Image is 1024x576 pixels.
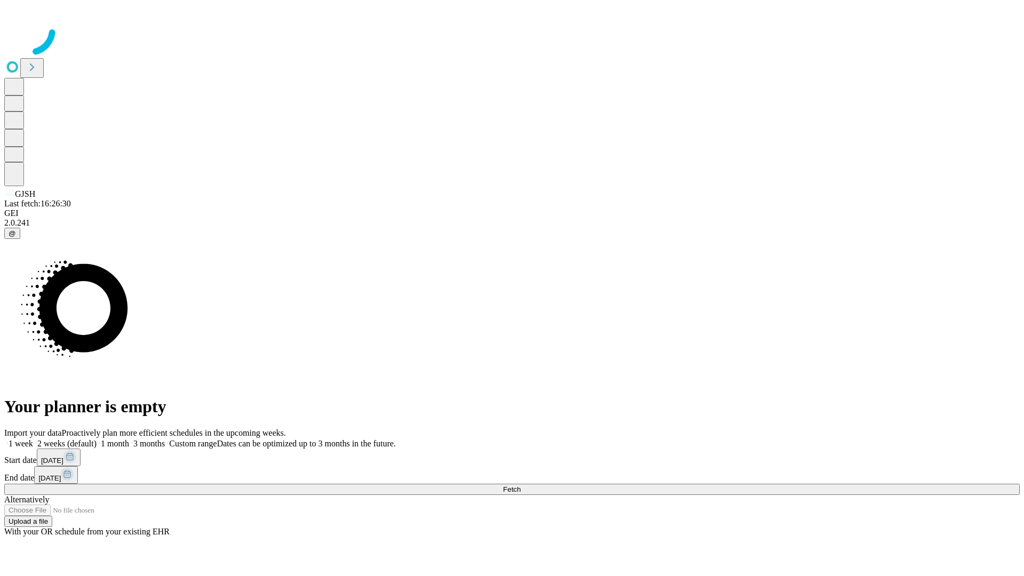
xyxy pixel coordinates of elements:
[37,439,97,448] span: 2 weeks (default)
[9,439,33,448] span: 1 week
[34,466,78,484] button: [DATE]
[4,527,170,536] span: With your OR schedule from your existing EHR
[217,439,396,448] span: Dates can be optimized up to 3 months in the future.
[4,495,49,504] span: Alternatively
[4,218,1020,228] div: 2.0.241
[4,449,1020,466] div: Start date
[38,474,61,482] span: [DATE]
[9,229,16,237] span: @
[37,449,81,466] button: [DATE]
[4,484,1020,495] button: Fetch
[4,209,1020,218] div: GEI
[101,439,129,448] span: 1 month
[62,428,286,437] span: Proactively plan more efficient schedules in the upcoming weeks.
[4,397,1020,417] h1: Your planner is empty
[4,466,1020,484] div: End date
[4,199,71,208] span: Last fetch: 16:26:30
[4,228,20,239] button: @
[503,485,521,493] span: Fetch
[133,439,165,448] span: 3 months
[169,439,217,448] span: Custom range
[41,457,63,465] span: [DATE]
[4,428,62,437] span: Import your data
[4,516,52,527] button: Upload a file
[15,189,35,198] span: GJSH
